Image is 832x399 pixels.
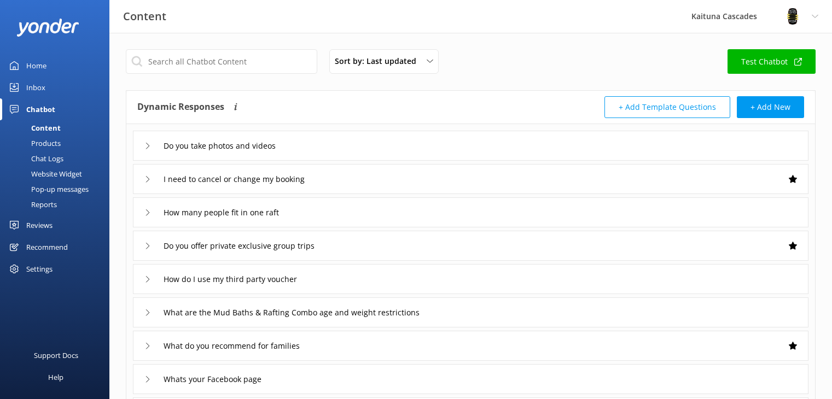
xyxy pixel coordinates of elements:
div: Chatbot [26,98,55,120]
span: Sort by: Last updated [335,55,423,67]
div: Support Docs [34,344,78,366]
div: Recommend [26,236,68,258]
div: Chat Logs [7,151,63,166]
button: + Add Template Questions [604,96,730,118]
div: Reviews [26,214,53,236]
a: Chat Logs [7,151,109,166]
div: Products [7,136,61,151]
h3: Content [123,8,166,25]
a: Test Chatbot [728,49,816,74]
img: yonder-white-logo.png [16,19,79,37]
div: Home [26,55,46,77]
div: Content [7,120,61,136]
div: Settings [26,258,53,280]
div: Help [48,366,63,388]
div: Reports [7,197,57,212]
a: Content [7,120,109,136]
div: Inbox [26,77,45,98]
div: Pop-up messages [7,181,89,197]
div: Website Widget [7,166,82,181]
input: Search all Chatbot Content [126,49,317,74]
a: Products [7,136,109,151]
a: Pop-up messages [7,181,109,197]
button: + Add New [737,96,804,118]
a: Reports [7,197,109,212]
a: Website Widget [7,166,109,181]
h4: Dynamic Responses [137,96,224,118]
img: 802-1755650174.png [784,8,801,25]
